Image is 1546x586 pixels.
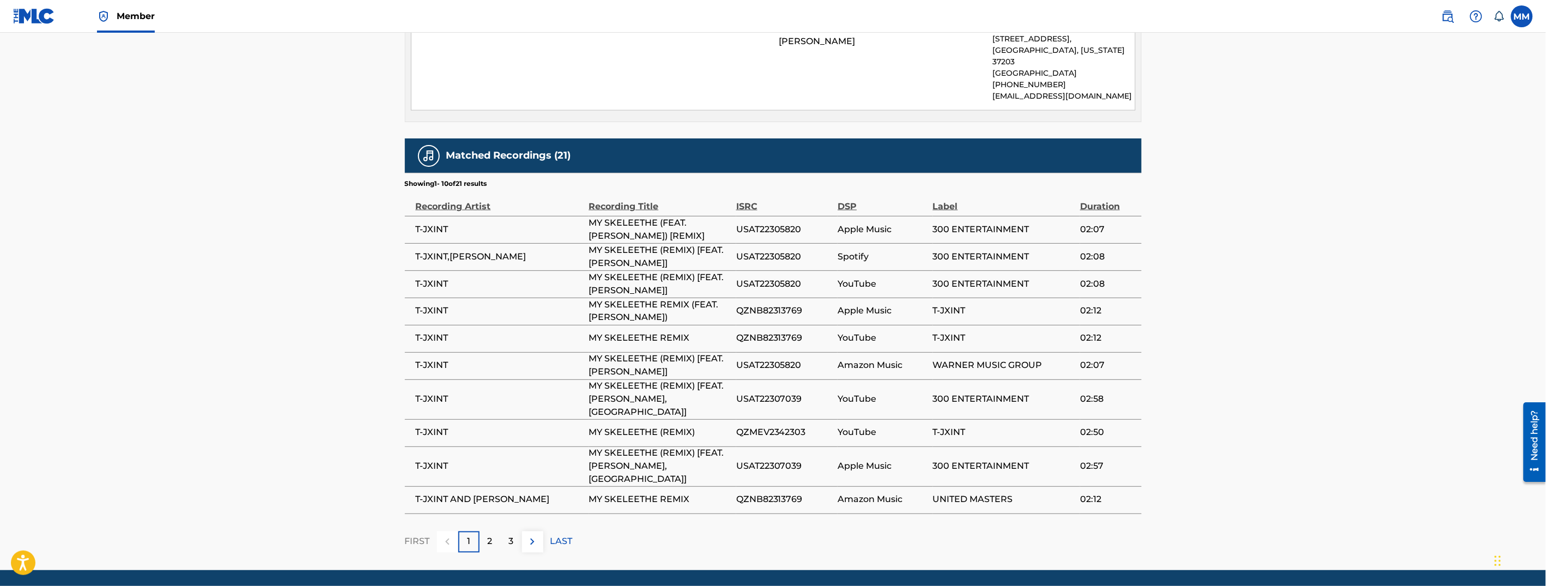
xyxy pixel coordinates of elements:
[736,250,833,263] span: USAT22305820
[1511,5,1533,27] div: User Menu
[933,223,1075,236] span: 300 ENTERTAINMENT
[446,149,571,162] h5: Matched Recordings (21)
[589,447,731,486] span: MY SKELEETHE (REMIX) [FEAT. [PERSON_NAME], [GEOGRAPHIC_DATA]]
[589,244,731,270] span: MY SKELEETHE (REMIX) [FEAT. [PERSON_NAME]]
[736,305,833,318] span: QZNB82313769
[1080,426,1136,439] span: 02:50
[526,535,539,548] img: right
[1080,359,1136,372] span: 02:07
[416,189,584,213] div: Recording Artist
[1441,10,1454,23] img: search
[488,535,493,548] p: 2
[933,493,1075,506] span: UNITED MASTERS
[416,426,584,439] span: T-JXINT
[838,277,927,291] span: YouTube
[1470,10,1483,23] img: help
[838,189,927,213] div: DSP
[416,305,584,318] span: T-JXINT
[933,426,1075,439] span: T-JXINT
[736,332,833,345] span: QZNB82313769
[838,493,927,506] span: Amazon Music
[416,277,584,291] span: T-JXINT
[589,353,731,379] span: MY SKELEETHE (REMIX) [FEAT. [PERSON_NAME]]
[416,493,584,506] span: T-JXINT AND [PERSON_NAME]
[736,189,833,213] div: ISRC
[405,179,487,189] p: Showing 1 - 10 of 21 results
[416,223,584,236] span: T-JXINT
[589,493,731,506] span: MY SKELEETHE REMIX
[736,359,833,372] span: USAT22305820
[1492,534,1546,586] iframe: Chat Widget
[933,393,1075,406] span: 300 ENTERTAINMENT
[933,359,1075,372] span: WARNER MUSIC GROUP
[589,271,731,297] span: MY SKELEETHE (REMIX) [FEAT. [PERSON_NAME]]
[405,535,430,548] p: FIRST
[589,332,731,345] span: MY SKELEETHE REMIX
[416,460,584,473] span: T-JXINT
[838,250,927,263] span: Spotify
[736,426,833,439] span: QZMEV2342303
[1080,460,1136,473] span: 02:57
[992,33,1135,45] p: [STREET_ADDRESS],
[1080,493,1136,506] span: 02:12
[736,393,833,406] span: USAT22307039
[933,460,1075,473] span: 300 ENTERTAINMENT
[1494,11,1505,22] div: Notifications
[509,535,514,548] p: 3
[416,332,584,345] span: T-JXINT
[933,277,1075,291] span: 300 ENTERTAINMENT
[838,460,927,473] span: Apple Music
[416,359,584,372] span: T-JXINT
[589,189,731,213] div: Recording Title
[736,493,833,506] span: QZNB82313769
[589,298,731,324] span: MY SKELEETHE REMIX (FEAT. [PERSON_NAME])
[416,250,584,263] span: T-JXINT,[PERSON_NAME]
[736,277,833,291] span: USAT22305820
[1080,305,1136,318] span: 02:12
[933,305,1075,318] span: T-JXINT
[1080,332,1136,345] span: 02:12
[1080,189,1136,213] div: Duration
[736,223,833,236] span: USAT22305820
[1437,5,1459,27] a: Public Search
[838,305,927,318] span: Apple Music
[416,393,584,406] span: T-JXINT
[1080,250,1136,263] span: 02:08
[589,426,731,439] span: MY SKELEETHE (REMIX)
[13,8,55,24] img: MLC Logo
[1080,277,1136,291] span: 02:08
[992,79,1135,90] p: [PHONE_NUMBER]
[1465,5,1487,27] div: Help
[589,380,731,419] span: MY SKELEETHE (REMIX) [FEAT. [PERSON_NAME], [GEOGRAPHIC_DATA]]
[838,393,927,406] span: YouTube
[1080,223,1136,236] span: 02:07
[933,332,1075,345] span: T-JXINT
[467,535,470,548] p: 1
[736,460,833,473] span: USAT22307039
[933,189,1075,213] div: Label
[589,216,731,243] span: MY SKELEETHE (FEAT. [PERSON_NAME]) [REMIX]
[117,10,155,22] span: Member
[992,45,1135,68] p: [GEOGRAPHIC_DATA], [US_STATE] 37203
[1515,398,1546,486] iframe: Resource Center
[97,10,110,23] img: Top Rightsholder
[1495,545,1501,577] div: Drag
[422,149,435,162] img: Matched Recordings
[992,90,1135,102] p: [EMAIL_ADDRESS][DOMAIN_NAME]
[550,535,573,548] p: LAST
[838,332,927,345] span: YouTube
[992,68,1135,79] p: [GEOGRAPHIC_DATA]
[933,250,1075,263] span: 300 ENTERTAINMENT
[1080,393,1136,406] span: 02:58
[838,223,927,236] span: Apple Music
[838,426,927,439] span: YouTube
[838,359,927,372] span: Amazon Music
